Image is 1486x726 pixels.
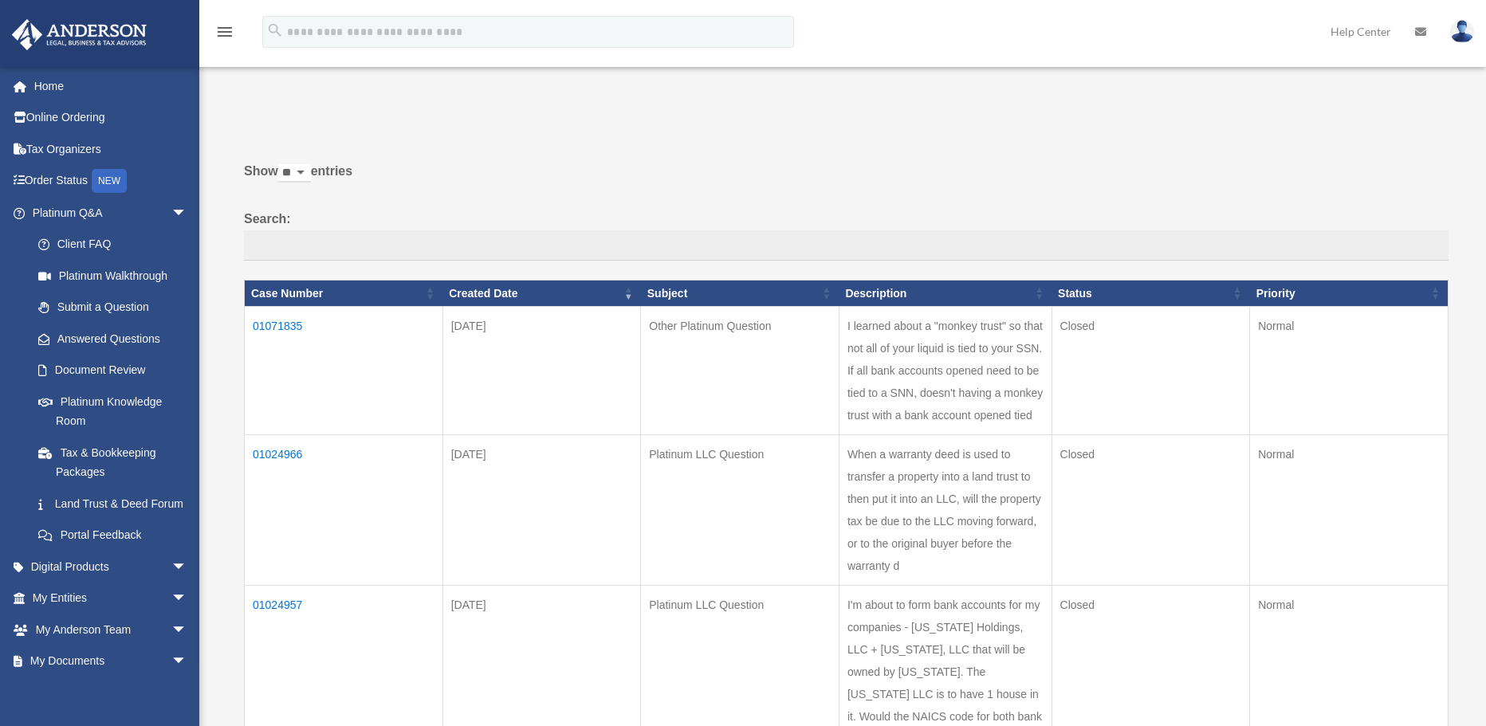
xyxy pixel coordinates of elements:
a: menu [215,28,234,41]
img: Anderson Advisors Platinum Portal [7,19,151,50]
span: arrow_drop_down [171,197,203,230]
th: Priority: activate to sort column ascending [1250,280,1449,307]
a: Platinum Knowledge Room [22,386,203,437]
td: Closed [1052,307,1250,435]
td: When a warranty deed is used to transfer a property into a land trust to then put it into an LLC,... [839,435,1052,586]
td: Normal [1250,307,1449,435]
td: Normal [1250,435,1449,586]
div: NEW [92,169,127,193]
a: Online Ordering [11,102,211,134]
a: Land Trust & Deed Forum [22,488,203,520]
select: Showentries [278,164,311,182]
th: Created Date: activate to sort column ascending [442,280,641,307]
a: My Documentsarrow_drop_down [11,646,211,677]
span: arrow_drop_down [171,551,203,583]
i: search [266,22,284,39]
a: My Anderson Teamarrow_drop_down [11,614,211,646]
a: Platinum Walkthrough [22,260,203,292]
td: Other Platinum Question [641,307,839,435]
a: Home [11,70,211,102]
th: Subject: activate to sort column ascending [641,280,839,307]
td: Platinum LLC Question [641,435,839,586]
i: menu [215,22,234,41]
a: Digital Productsarrow_drop_down [11,551,211,583]
a: Portal Feedback [22,520,203,551]
td: [DATE] [442,435,641,586]
input: Search: [244,230,1449,261]
a: My Entitiesarrow_drop_down [11,583,211,614]
label: Search: [244,208,1449,261]
td: 01024966 [245,435,443,586]
td: I learned about a "monkey trust" so that not all of your liquid is tied to your SSN. If all bank ... [839,307,1052,435]
a: Submit a Question [22,292,203,324]
a: Platinum Q&Aarrow_drop_down [11,197,203,229]
a: Tax & Bookkeeping Packages [22,437,203,488]
th: Case Number: activate to sort column ascending [245,280,443,307]
th: Status: activate to sort column ascending [1052,280,1250,307]
span: arrow_drop_down [171,614,203,646]
a: Client FAQ [22,229,203,261]
label: Show entries [244,160,1449,198]
a: Answered Questions [22,323,195,355]
img: User Pic [1450,20,1474,43]
a: Document Review [22,355,203,387]
a: Tax Organizers [11,133,211,165]
span: arrow_drop_down [171,646,203,678]
th: Description: activate to sort column ascending [839,280,1052,307]
td: Closed [1052,435,1250,586]
a: Order StatusNEW [11,165,211,198]
td: [DATE] [442,307,641,435]
td: 01071835 [245,307,443,435]
span: arrow_drop_down [171,583,203,615]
